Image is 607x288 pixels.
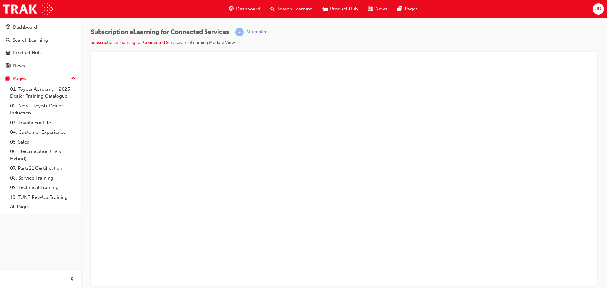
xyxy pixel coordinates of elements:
[3,60,78,72] a: News
[235,28,244,36] span: learningRecordVerb_ATTEMPT-icon
[71,75,76,83] span: up-icon
[8,118,78,128] a: 03. Toyota For Life
[8,84,78,101] a: 01. Toyota Academy - 2025 Dealer Training Catalogue
[13,49,41,57] div: Product Hub
[397,5,402,13] span: pages-icon
[70,275,74,283] span: prev-icon
[8,163,78,173] a: 07. Parts21 Certification
[270,5,275,13] span: search-icon
[13,62,25,70] div: News
[8,101,78,118] a: 02. New - Toyota Dealer Induction
[3,73,78,84] button: Pages
[13,37,48,44] div: Search Learning
[318,3,363,15] a: car-iconProduct Hub
[246,29,267,35] div: Attempted
[8,183,78,193] a: 09. Technical Training
[392,3,423,15] a: pages-iconPages
[265,3,318,15] a: search-iconSearch Learning
[91,40,182,45] a: Subscription eLearning for Connected Services
[229,5,234,13] span: guage-icon
[3,2,53,16] img: Trak
[6,38,10,43] span: search-icon
[368,5,373,13] span: news-icon
[6,25,10,30] span: guage-icon
[8,193,78,202] a: 10. TUNE Rev-Up Training
[363,3,392,15] a: news-iconNews
[8,147,78,163] a: 06. Electrification (EV & Hybrid)
[3,47,78,59] a: Product Hub
[595,5,601,13] span: JD
[91,28,229,36] span: Subscription eLearning for Connected Services
[277,5,313,13] span: Search Learning
[224,3,265,15] a: guage-iconDashboard
[13,24,37,31] div: Dashboard
[188,39,235,46] li: eLearning Module View
[6,50,10,56] span: car-icon
[6,63,10,69] span: news-icon
[6,76,10,82] span: pages-icon
[323,5,328,13] span: car-icon
[593,3,604,15] button: JD
[8,137,78,147] a: 05. Sales
[8,173,78,183] a: 08. Service Training
[375,5,387,13] span: News
[405,5,418,13] span: Pages
[236,5,260,13] span: Dashboard
[3,20,78,73] button: DashboardSearch LearningProduct HubNews
[330,5,358,13] span: Product Hub
[8,202,78,212] a: All Pages
[3,34,78,46] a: Search Learning
[231,28,233,36] span: |
[3,21,78,33] a: Dashboard
[8,127,78,137] a: 04. Customer Experience
[13,75,26,82] div: Pages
